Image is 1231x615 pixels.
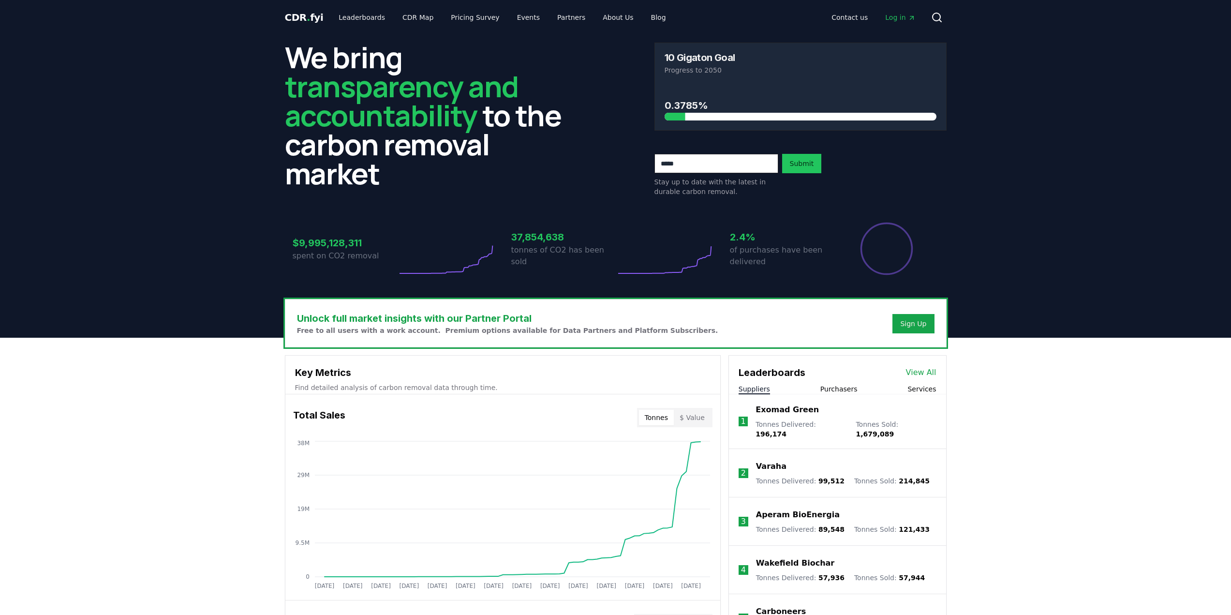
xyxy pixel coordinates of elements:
[568,583,588,589] tspan: [DATE]
[307,12,310,23] span: .
[824,9,875,26] a: Contact us
[399,583,419,589] tspan: [DATE]
[907,384,936,394] button: Services
[674,410,711,425] button: $ Value
[856,430,894,438] span: 1,679,089
[285,11,324,24] a: CDR.fyi
[739,384,770,394] button: Suppliers
[756,525,845,534] p: Tonnes Delivered :
[854,573,925,583] p: Tonnes Sold :
[756,430,786,438] span: 196,174
[665,98,936,113] h3: 0.3785%
[818,574,845,582] span: 57,936
[512,583,532,589] tspan: [DATE]
[782,154,822,173] button: Submit
[756,404,819,416] a: Exomad Green
[297,472,310,479] tspan: 29M
[681,583,701,589] tspan: [DATE]
[818,525,845,533] span: 89,548
[540,583,560,589] tspan: [DATE]
[899,525,930,533] span: 121,433
[885,13,915,22] span: Log in
[511,244,616,268] p: tonnes of CO2 has been sold
[854,476,930,486] p: Tonnes Sold :
[739,365,805,380] h3: Leaderboards
[756,557,834,569] a: Wakefield Biochar
[906,367,936,378] a: View All
[624,583,644,589] tspan: [DATE]
[854,525,930,534] p: Tonnes Sold :
[331,9,393,26] a: Leaderboards
[820,384,858,394] button: Purchasers
[860,222,914,276] div: Percentage of sales delivered
[395,9,441,26] a: CDR Map
[756,476,845,486] p: Tonnes Delivered :
[371,583,391,589] tspan: [DATE]
[427,583,447,589] tspan: [DATE]
[293,408,345,427] h3: Total Sales
[285,12,324,23] span: CDR fyi
[297,311,718,326] h3: Unlock full market insights with our Partner Portal
[639,410,674,425] button: Tonnes
[509,9,548,26] a: Events
[306,573,310,580] tspan: 0
[756,420,846,439] p: Tonnes Delivered :
[899,574,925,582] span: 57,944
[824,9,923,26] nav: Main
[596,583,616,589] tspan: [DATE]
[818,477,845,485] span: 99,512
[892,314,934,333] button: Sign Up
[297,326,718,335] p: Free to all users with a work account. Premium options available for Data Partners and Platform S...
[484,583,504,589] tspan: [DATE]
[756,573,845,583] p: Tonnes Delivered :
[899,477,930,485] span: 214,845
[643,9,674,26] a: Blog
[900,319,926,329] a: Sign Up
[443,9,507,26] a: Pricing Survey
[730,230,834,244] h3: 2.4%
[654,177,778,196] p: Stay up to date with the latest in durable carbon removal.
[331,9,673,26] nav: Main
[756,461,786,472] a: Varaha
[342,583,362,589] tspan: [DATE]
[595,9,641,26] a: About Us
[665,65,936,75] p: Progress to 2050
[297,506,310,512] tspan: 19M
[297,440,310,447] tspan: 38M
[856,420,936,439] p: Tonnes Sold :
[456,583,475,589] tspan: [DATE]
[741,516,746,527] p: 3
[741,467,746,479] p: 2
[877,9,923,26] a: Log in
[741,564,746,576] p: 4
[730,244,834,268] p: of purchases have been delivered
[295,365,711,380] h3: Key Metrics
[549,9,593,26] a: Partners
[665,53,735,62] h3: 10 Gigaton Goal
[293,250,397,262] p: spent on CO2 removal
[295,540,309,546] tspan: 9.5M
[293,236,397,250] h3: $9,995,128,311
[511,230,616,244] h3: 37,854,638
[314,583,334,589] tspan: [DATE]
[285,43,577,188] h2: We bring to the carbon removal market
[653,583,673,589] tspan: [DATE]
[741,416,745,427] p: 1
[756,509,840,521] a: Aperam BioEnergia
[285,66,519,135] span: transparency and accountability
[295,383,711,392] p: Find detailed analysis of carbon removal data through time.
